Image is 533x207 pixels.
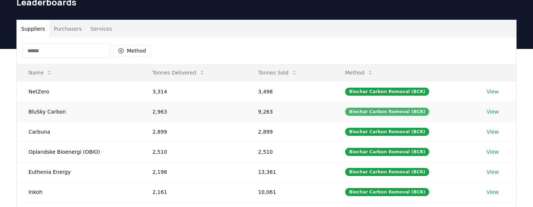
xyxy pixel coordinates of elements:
[23,65,58,80] button: Name
[345,148,429,156] div: Biochar Carbon Removal (BCR)
[17,101,141,122] td: BluSky Carbon
[339,65,379,80] button: Method
[246,162,333,182] td: 13,361
[113,45,151,57] button: Method
[17,182,141,202] td: Inkoh
[246,122,333,142] td: 2,899
[141,182,246,202] td: 2,161
[17,162,141,182] td: Euthenia Energy
[86,20,117,38] button: Services
[345,88,429,96] div: Biochar Carbon Removal (BCR)
[246,182,333,202] td: 10,061
[141,81,246,101] td: 3,314
[487,188,499,196] a: View
[487,168,499,176] a: View
[345,128,429,136] div: Biochar Carbon Removal (BCR)
[487,108,499,115] a: View
[345,188,429,196] div: Biochar Carbon Removal (BCR)
[147,65,211,80] button: Tonnes Delivered
[17,142,141,162] td: Oplandske Bioenergi (OBIO)
[49,20,86,38] button: Purchasers
[487,88,499,95] a: View
[252,65,303,80] button: Tonnes Sold
[246,81,333,101] td: 3,498
[141,162,246,182] td: 2,198
[141,122,246,142] td: 2,899
[17,81,141,101] td: NetZero
[246,101,333,122] td: 9,263
[141,142,246,162] td: 2,510
[345,168,429,176] div: Biochar Carbon Removal (BCR)
[487,148,499,156] a: View
[17,122,141,142] td: Carbuna
[141,101,246,122] td: 2,963
[17,20,49,38] button: Suppliers
[246,142,333,162] td: 2,510
[487,128,499,135] a: View
[345,108,429,116] div: Biochar Carbon Removal (BCR)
